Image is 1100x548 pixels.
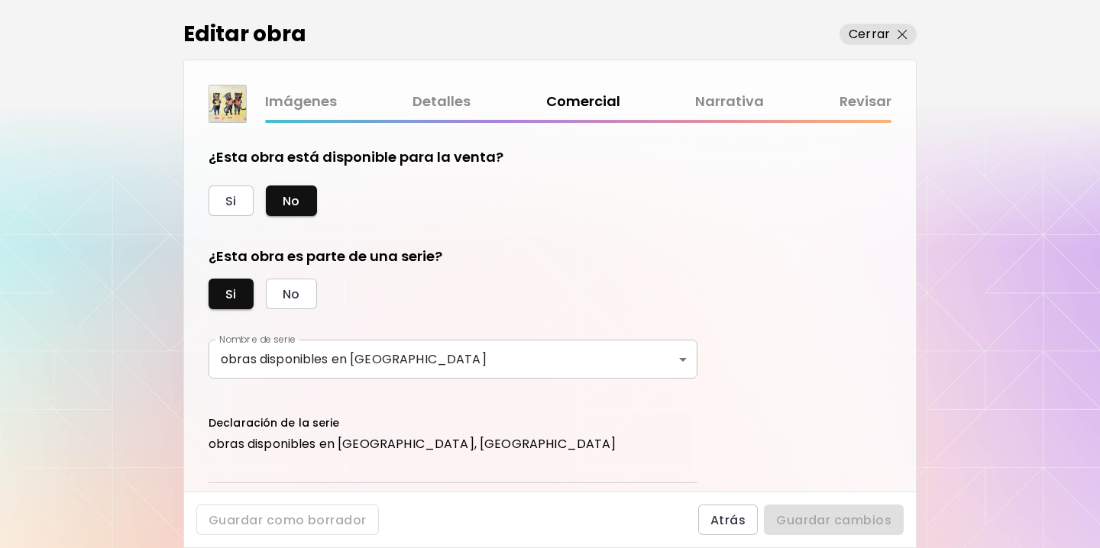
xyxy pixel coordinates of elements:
[209,437,697,452] p: obras disponibles en [GEOGRAPHIC_DATA], [GEOGRAPHIC_DATA]
[840,91,891,113] a: Revisar
[209,279,254,309] button: Si
[221,352,685,366] p: obras disponibles en [GEOGRAPHIC_DATA]
[225,286,237,302] span: Si
[209,340,697,379] div: obras disponibles en [GEOGRAPHIC_DATA]
[265,91,337,113] a: Imágenes
[266,185,317,216] button: No
[695,91,764,113] a: Narrativa
[225,193,237,209] span: Si
[283,193,300,209] span: No
[209,185,254,216] button: Si
[209,415,697,430] h6: Declaración de la serie
[209,147,503,167] h5: ¿Esta obra está disponible para la venta?
[266,279,317,309] button: No
[209,247,697,266] h5: ¿Esta obra es parte de una serie?
[698,504,758,535] button: Atrás
[209,85,246,122] img: thumbnail
[710,512,746,528] span: Atrás
[283,286,300,302] span: No
[412,91,471,113] a: Detalles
